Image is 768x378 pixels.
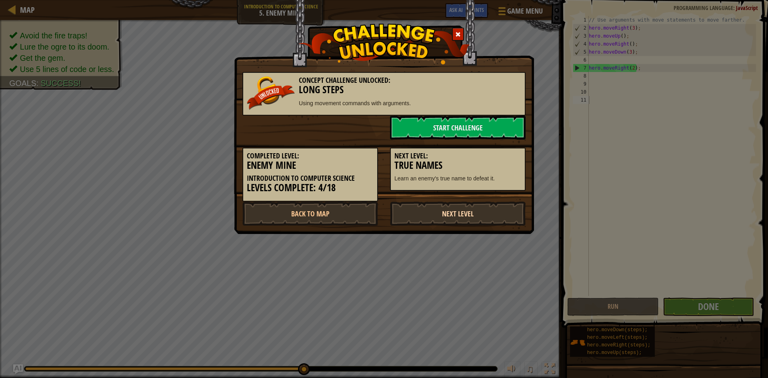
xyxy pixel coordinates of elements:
a: Start Challenge [390,116,526,140]
h5: Introduction to Computer Science [247,174,374,182]
p: Learn an enemy's true name to defeat it. [394,174,521,182]
img: challenge_unlocked.png [298,24,470,64]
h3: True Names [394,160,521,171]
a: Back to Map [242,202,378,226]
h3: Levels Complete: 4/18 [247,182,374,193]
span: Concept Challenge Unlocked: [299,75,390,85]
h3: Enemy Mine [247,160,374,171]
a: Next Level [390,202,526,226]
h5: Completed Level: [247,152,374,160]
h5: Next Level: [394,152,521,160]
img: unlocked_banner.png [247,76,295,110]
h3: Long Steps [247,84,521,95]
p: Using movement commands with arguments. [247,99,521,107]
